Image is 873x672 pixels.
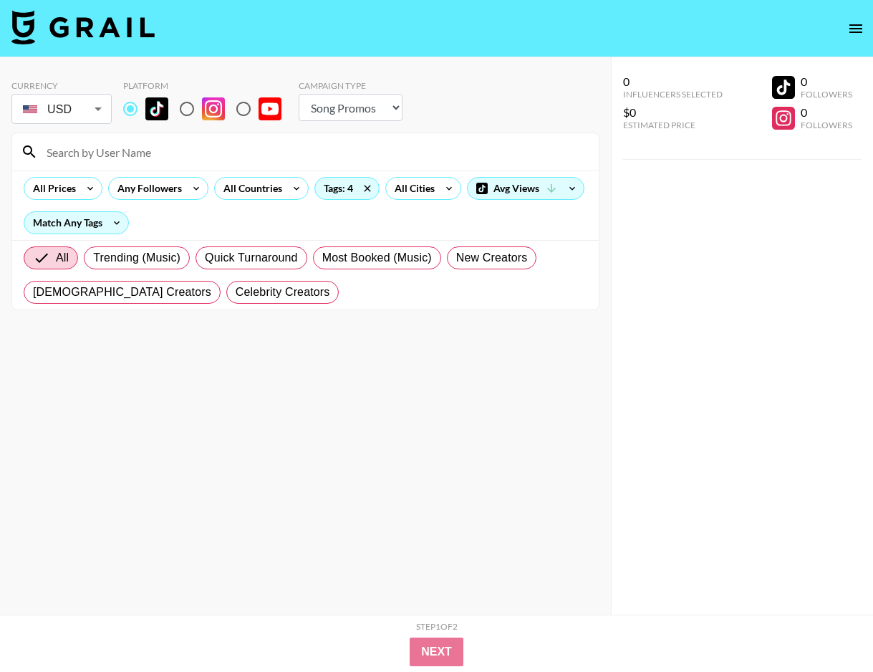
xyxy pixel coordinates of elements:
[416,621,458,632] div: Step 1 of 2
[801,600,856,655] iframe: Drift Widget Chat Controller
[386,178,438,199] div: All Cities
[623,89,723,100] div: Influencers Selected
[801,120,852,130] div: Followers
[205,249,298,267] span: Quick Turnaround
[841,14,870,43] button: open drawer
[456,249,528,267] span: New Creators
[259,97,281,120] img: YouTube
[38,140,590,163] input: Search by User Name
[623,75,723,89] div: 0
[145,97,168,120] img: TikTok
[410,638,463,666] button: Next
[801,75,852,89] div: 0
[315,178,379,199] div: Tags: 4
[623,120,723,130] div: Estimated Price
[11,10,155,44] img: Grail Talent
[801,105,852,120] div: 0
[123,80,293,91] div: Platform
[801,89,852,100] div: Followers
[215,178,285,199] div: All Countries
[202,97,225,120] img: Instagram
[109,178,185,199] div: Any Followers
[33,284,211,301] span: [DEMOGRAPHIC_DATA] Creators
[468,178,584,199] div: Avg Views
[322,249,432,267] span: Most Booked (Music)
[11,80,112,91] div: Currency
[623,105,723,120] div: $0
[56,249,69,267] span: All
[236,284,330,301] span: Celebrity Creators
[24,212,128,234] div: Match Any Tags
[24,178,79,199] div: All Prices
[93,249,180,267] span: Trending (Music)
[14,97,109,122] div: USD
[299,80,402,91] div: Campaign Type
